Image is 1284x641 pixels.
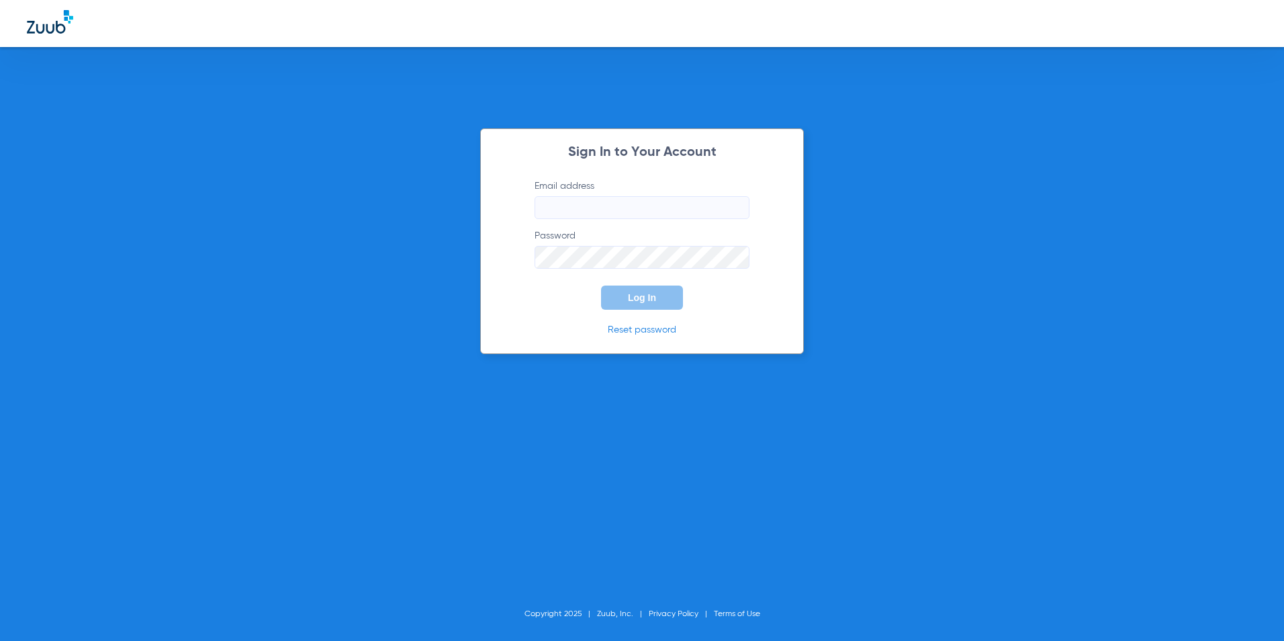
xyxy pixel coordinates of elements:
li: Copyright 2025 [524,607,597,621]
h2: Sign In to Your Account [514,146,770,159]
li: Zuub, Inc. [597,607,649,621]
span: Log In [628,292,656,303]
input: Password [535,246,749,269]
a: Terms of Use [714,610,760,618]
input: Email address [535,196,749,219]
iframe: Chat Widget [1217,576,1284,641]
label: Email address [535,179,749,219]
a: Privacy Policy [649,610,698,618]
button: Log In [601,286,683,310]
label: Password [535,229,749,269]
img: Zuub Logo [27,10,73,34]
a: Reset password [608,325,676,335]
